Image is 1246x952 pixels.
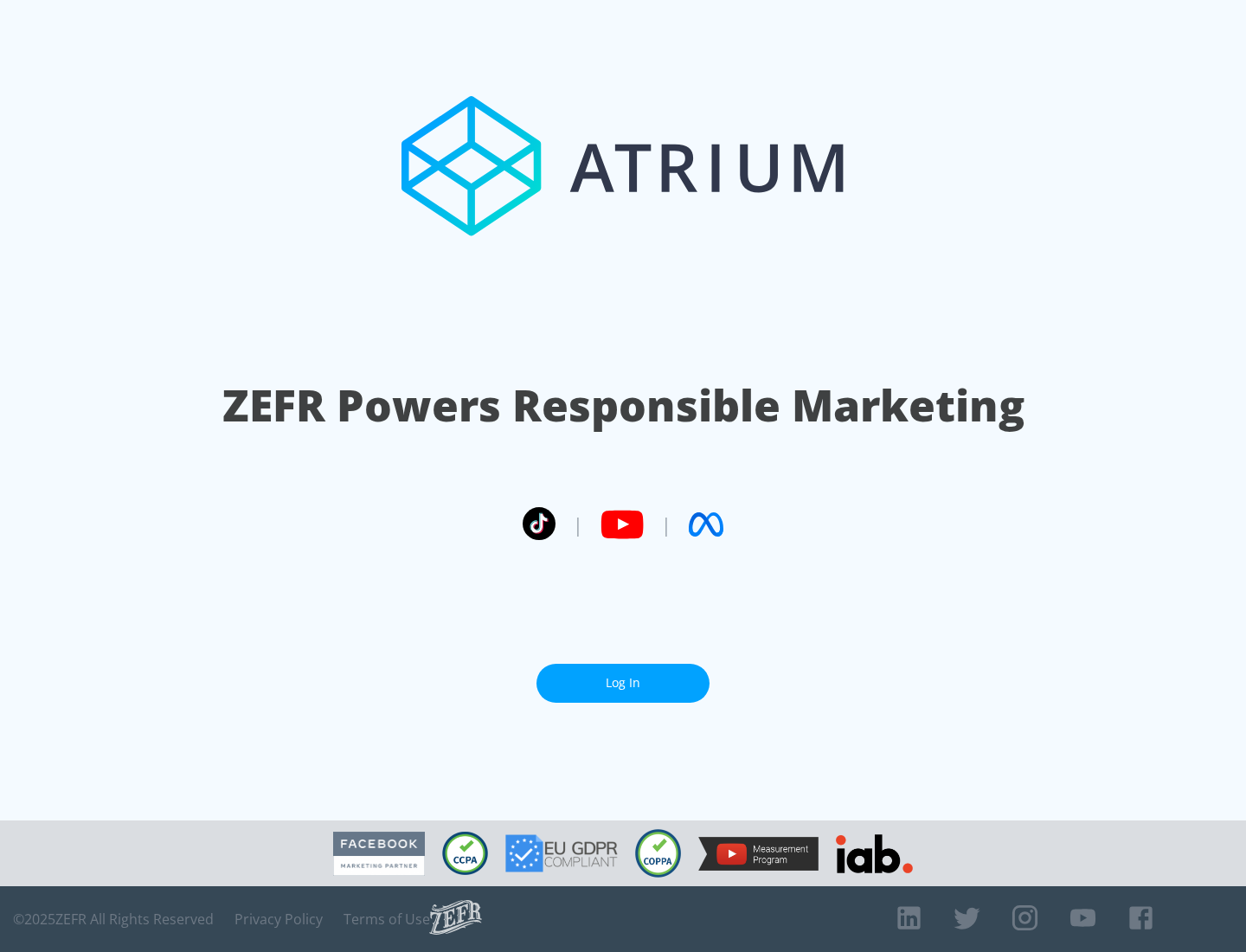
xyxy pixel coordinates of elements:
a: Privacy Policy [234,910,323,928]
img: GDPR Compliant [505,834,618,872]
a: Log In [536,664,710,703]
a: Terms of Use [344,910,430,928]
img: YouTube Measurement Program [698,837,819,871]
img: IAB [836,834,913,873]
img: COPPA Compliant [635,829,681,878]
img: CCPA Compliant [442,832,488,875]
span: | [661,511,671,537]
img: Facebook Marketing Partner [333,832,425,876]
h1: ZEFR Powers Responsible Marketing [222,376,1024,435]
span: © 2025 ZEFR All Rights Reserved [13,910,214,928]
span: | [573,511,583,537]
